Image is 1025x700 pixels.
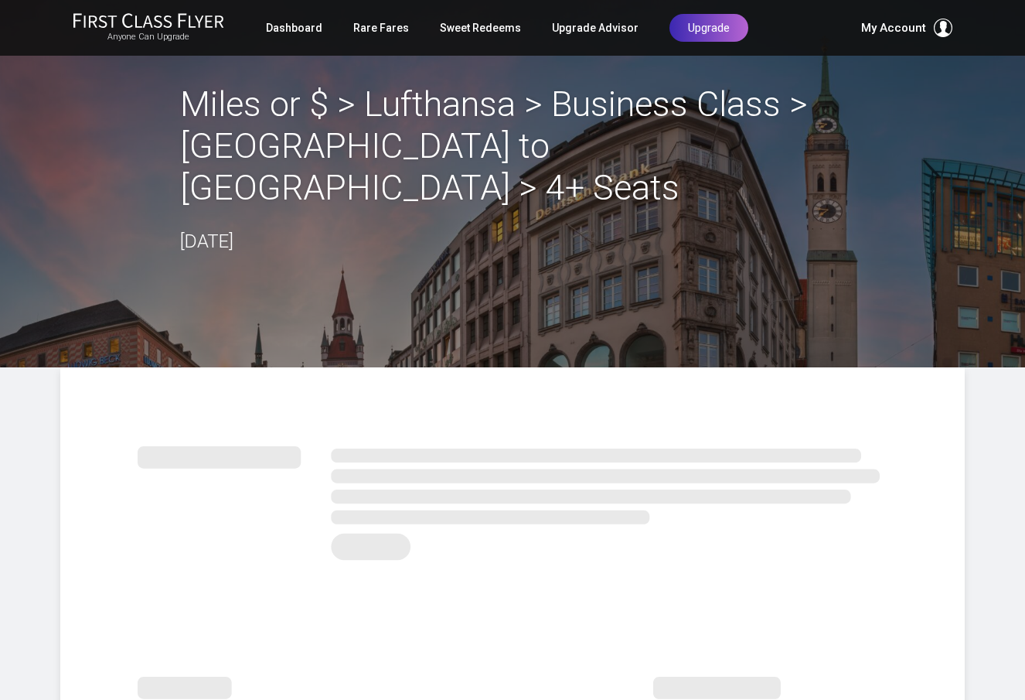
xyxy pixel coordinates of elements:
[861,19,952,37] button: My Account
[266,14,322,42] a: Dashboard
[552,14,638,42] a: Upgrade Advisor
[861,19,926,37] span: My Account
[180,84,845,209] h2: Miles or $ > Lufthansa > Business Class > ‎[GEOGRAPHIC_DATA] to [GEOGRAPHIC_DATA] > 4+ Seats
[138,429,887,569] img: summary.svg
[73,12,224,29] img: First Class Flyer
[73,12,224,43] a: First Class FlyerAnyone Can Upgrade
[73,32,224,43] small: Anyone Can Upgrade
[353,14,409,42] a: Rare Fares
[669,14,748,42] a: Upgrade
[440,14,521,42] a: Sweet Redeems
[180,230,233,252] time: [DATE]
